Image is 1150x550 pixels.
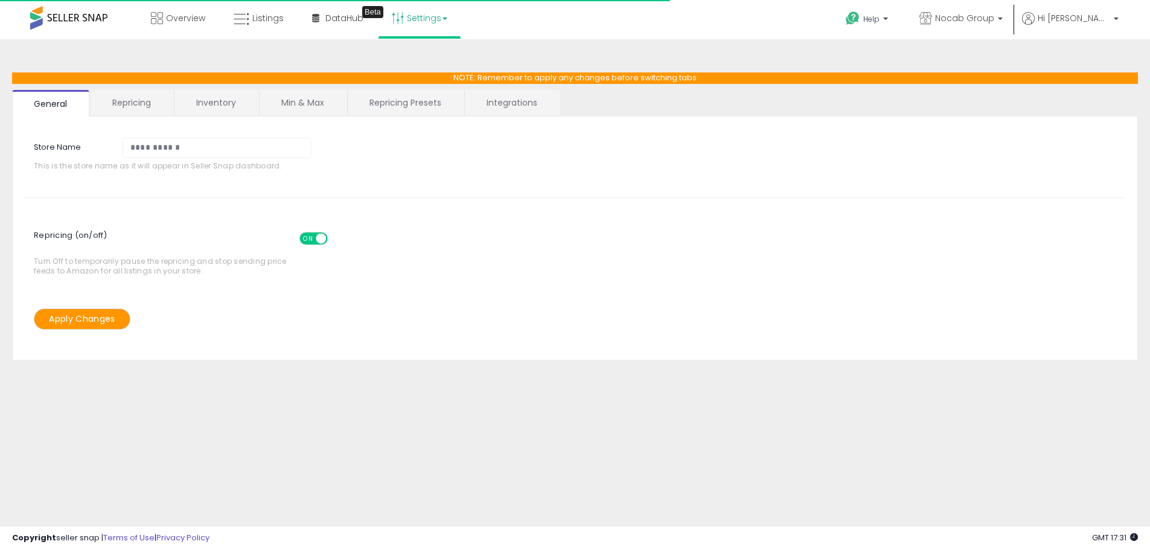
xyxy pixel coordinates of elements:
[12,72,1138,84] p: NOTE: Remember to apply any changes before switching tabs
[103,532,155,543] a: Terms of Use
[12,90,89,117] a: General
[156,532,209,543] a: Privacy Policy
[325,12,363,24] span: DataHub
[34,223,339,257] span: Repricing (on/off)
[12,532,56,543] strong: Copyright
[34,161,320,170] span: This is the store name as it will appear in Seller Snap dashboard.
[863,14,880,24] span: Help
[845,11,860,26] i: Get Help
[166,12,205,24] span: Overview
[836,2,900,39] a: Help
[12,532,209,544] div: seller snap | |
[348,90,463,115] a: Repricing Presets
[935,12,994,24] span: Nocab Group
[1038,12,1110,24] span: Hi [PERSON_NAME]
[465,90,559,115] a: Integrations
[362,6,383,18] div: Tooltip anchor
[301,234,316,244] span: ON
[326,234,345,244] span: OFF
[1022,12,1119,39] a: Hi [PERSON_NAME]
[34,226,293,275] span: Turn Off to temporarily pause the repricing and stop sending price feeds to Amazon for all listin...
[91,90,173,115] a: Repricing
[260,90,346,115] a: Min & Max
[174,90,258,115] a: Inventory
[25,138,113,153] label: Store Name
[252,12,284,24] span: Listings
[34,309,130,330] button: Apply Changes
[1092,532,1138,543] span: 2025-08-11 17:31 GMT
